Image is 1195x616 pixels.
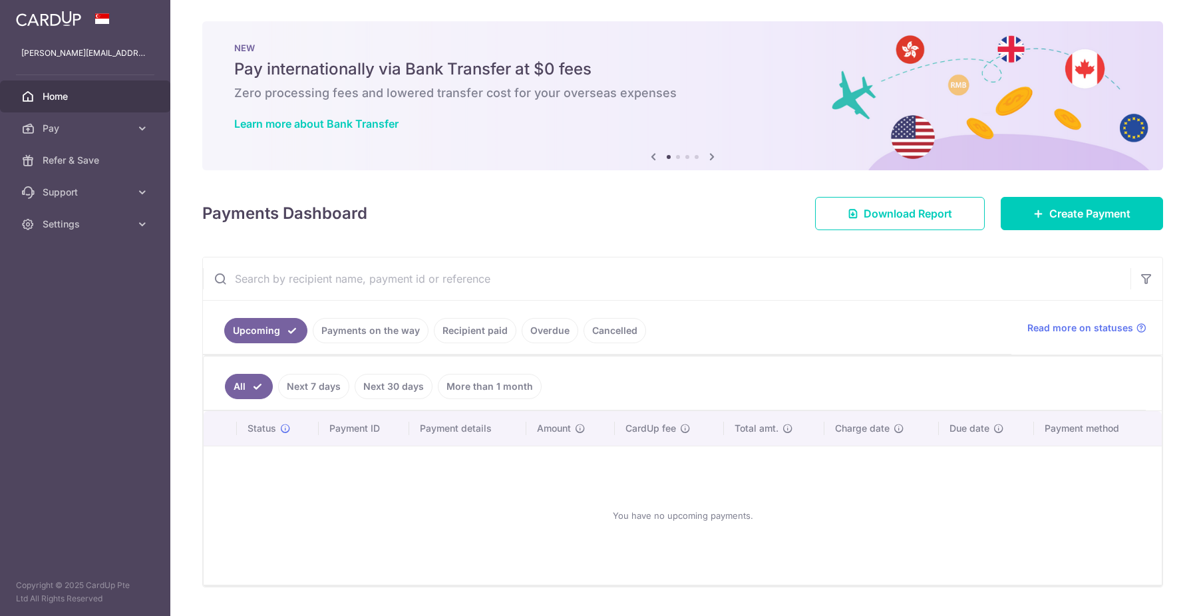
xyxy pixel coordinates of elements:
span: CardUp fee [625,422,676,435]
span: Total amt. [735,422,778,435]
span: Download Report [864,206,952,222]
th: Payment details [409,411,527,446]
a: Download Report [815,197,985,230]
p: NEW [234,43,1131,53]
a: Next 7 days [278,374,349,399]
a: Read more on statuses [1027,321,1146,335]
span: Status [248,422,276,435]
span: Due date [949,422,989,435]
a: Cancelled [584,318,646,343]
div: You have no upcoming payments. [220,457,1146,574]
span: Pay [43,122,130,135]
span: Settings [43,218,130,231]
span: Read more on statuses [1027,321,1133,335]
h5: Pay internationally via Bank Transfer at $0 fees [234,59,1131,80]
a: Learn more about Bank Transfer [234,117,399,130]
input: Search by recipient name, payment id or reference [203,257,1130,300]
a: More than 1 month [438,374,542,399]
h6: Zero processing fees and lowered transfer cost for your overseas expenses [234,85,1131,101]
span: Support [43,186,130,199]
a: Payments on the way [313,318,428,343]
a: Overdue [522,318,578,343]
img: CardUp [16,11,81,27]
span: Charge date [835,422,890,435]
span: Amount [537,422,571,435]
a: Create Payment [1001,197,1163,230]
span: Create Payment [1049,206,1130,222]
th: Payment ID [319,411,409,446]
span: Home [43,90,130,103]
img: Bank transfer banner [202,21,1163,170]
a: Next 30 days [355,374,432,399]
p: [PERSON_NAME][EMAIL_ADDRESS][PERSON_NAME][DOMAIN_NAME] [21,47,149,60]
a: Recipient paid [434,318,516,343]
a: All [225,374,273,399]
th: Payment method [1034,411,1162,446]
h4: Payments Dashboard [202,202,367,226]
span: Refer & Save [43,154,130,167]
a: Upcoming [224,318,307,343]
